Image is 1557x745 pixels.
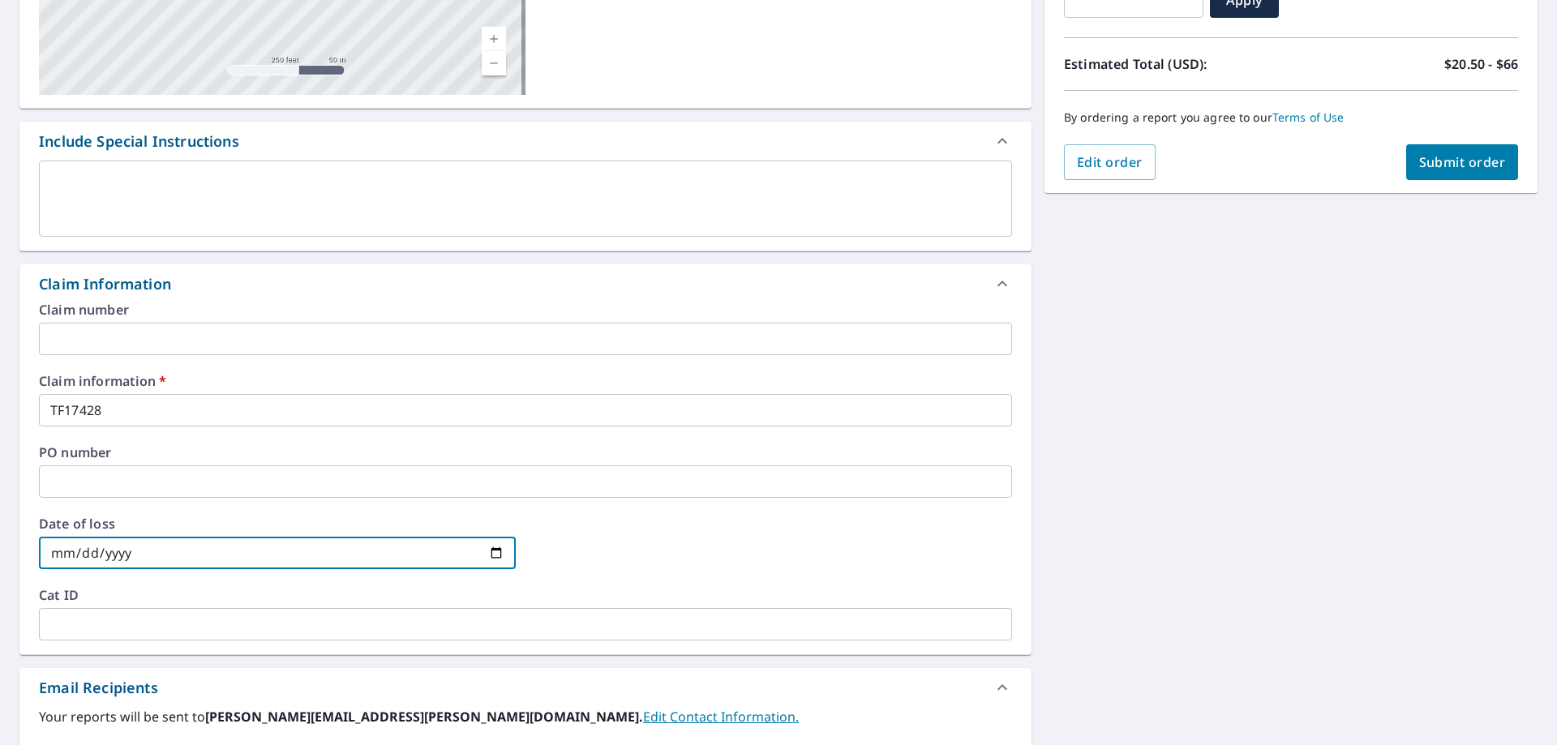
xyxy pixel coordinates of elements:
[19,264,1032,303] div: Claim Information
[1406,144,1519,180] button: Submit order
[1272,109,1345,125] a: Terms of Use
[39,273,171,295] div: Claim Information
[19,122,1032,161] div: Include Special Instructions
[1064,54,1291,74] p: Estimated Total (USD):
[39,303,1012,316] label: Claim number
[39,517,516,530] label: Date of loss
[39,375,1012,387] label: Claim information
[39,707,1012,726] label: Your reports will be sent to
[19,668,1032,707] div: Email Recipients
[643,708,799,726] a: EditContactInfo
[482,51,506,75] a: Current Level 17, Zoom Out
[39,677,158,699] div: Email Recipients
[39,446,1012,459] label: PO number
[39,589,1012,602] label: Cat ID
[205,708,643,726] b: [PERSON_NAME][EMAIL_ADDRESS][PERSON_NAME][DOMAIN_NAME].
[482,27,506,51] a: Current Level 17, Zoom In
[1064,110,1518,125] p: By ordering a report you agree to our
[1419,153,1506,171] span: Submit order
[39,131,239,152] div: Include Special Instructions
[1064,144,1156,180] button: Edit order
[1444,54,1518,74] p: $20.50 - $66
[1077,153,1143,171] span: Edit order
